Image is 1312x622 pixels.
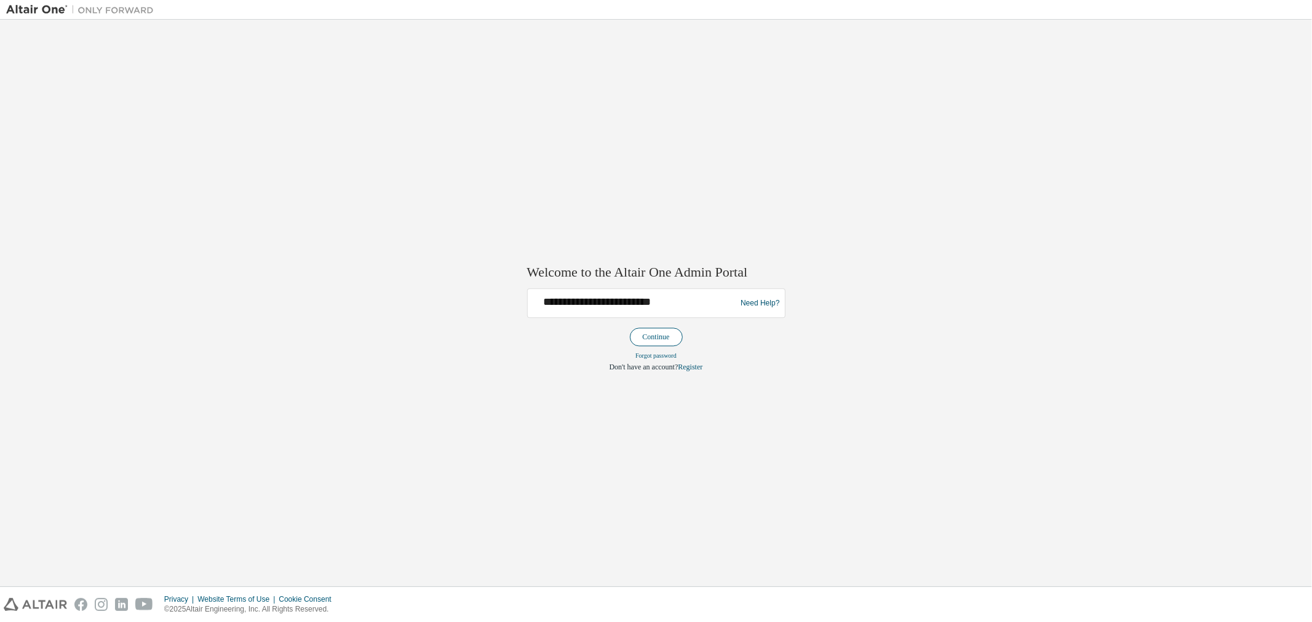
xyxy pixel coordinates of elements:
[135,598,153,611] img: youtube.svg
[164,604,339,615] p: © 2025 Altair Engineering, Inc. All Rights Reserved.
[6,4,160,16] img: Altair One
[610,363,678,372] span: Don't have an account?
[279,594,338,604] div: Cookie Consent
[4,598,67,611] img: altair_logo.svg
[164,594,197,604] div: Privacy
[635,353,677,360] a: Forgot password
[630,328,683,347] button: Continue
[115,598,128,611] img: linkedin.svg
[95,598,108,611] img: instagram.svg
[678,363,702,372] a: Register
[74,598,87,611] img: facebook.svg
[741,303,779,304] a: Need Help?
[197,594,279,604] div: Website Terms of Use
[527,264,785,281] h2: Welcome to the Altair One Admin Portal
